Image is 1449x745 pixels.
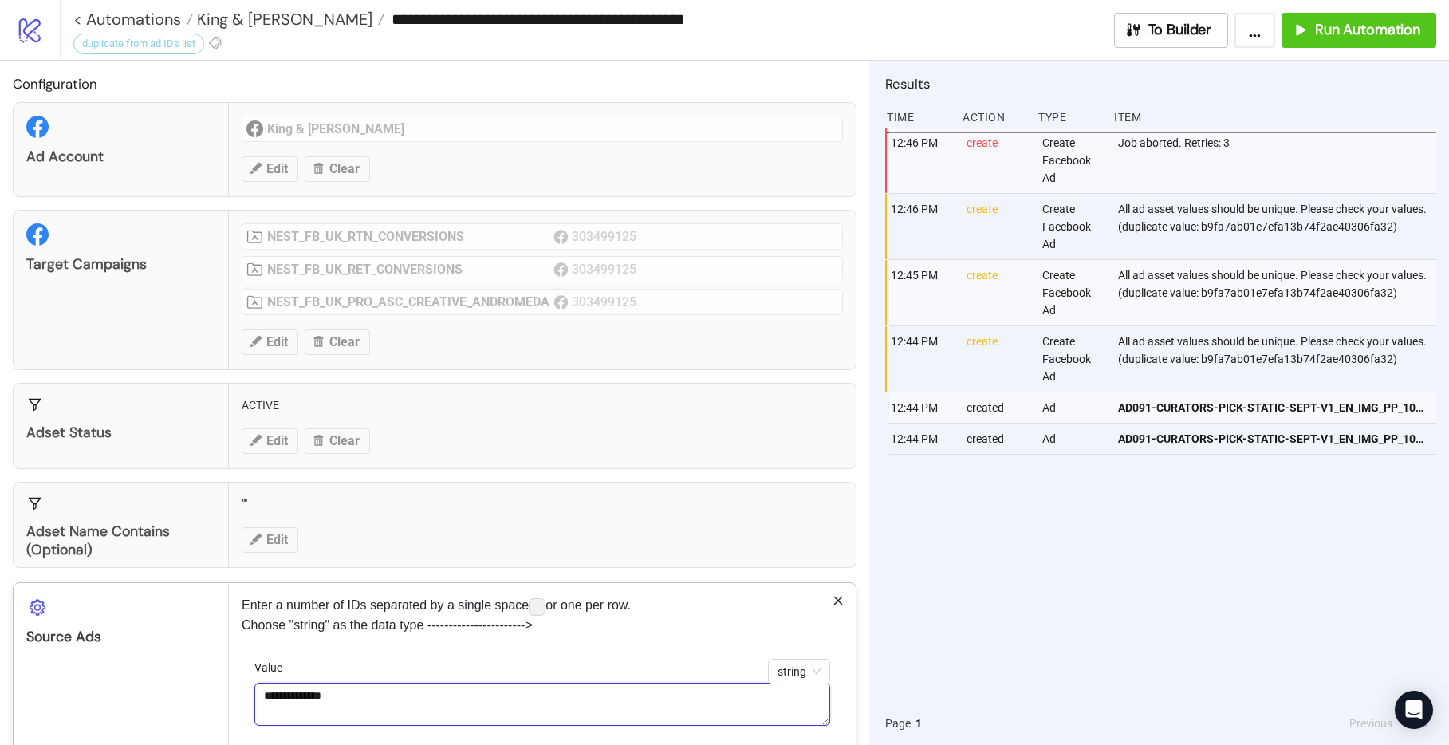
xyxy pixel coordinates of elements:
a: AD091-CURATORS-PICK-STATIC-SEPT-V1_EN_IMG_PP_10092025_ALLG_CC_SC3_USP10_INTERIORS [1118,424,1429,454]
button: ... [1234,13,1275,48]
div: Ad [1041,424,1105,454]
div: Item [1112,102,1436,132]
span: AD091-CURATORS-PICK-STATIC-SEPT-V1_EN_IMG_PP_10092025_ALLG_CC_SC3_USP10_INTERIORS [1118,430,1429,447]
a: < Automations [73,11,193,27]
div: created [965,424,1030,454]
div: 12:44 PM [889,392,954,423]
div: Ad [1041,392,1105,423]
h2: Results [885,73,1436,94]
div: Create Facebook Ad [1041,128,1105,193]
div: All ad asset values should be unique. Please check your values.(duplicate value: b9fa7ab01e7efa13... [1116,260,1440,325]
div: Create Facebook Ad [1041,194,1105,259]
div: created [965,392,1030,423]
span: string [778,660,821,684]
p: Enter a number of IDs separated by a single space or one per row. Choose "string" as the data typ... [242,596,843,634]
span: To Builder [1148,21,1212,39]
textarea: Value [254,683,830,726]
button: Previous [1345,715,1397,732]
div: All ad asset values should be unique. Please check your values.(duplicate value: b9fa7ab01e7efa13... [1116,194,1440,259]
div: duplicate from ad IDs list [73,34,204,54]
button: 1 [911,715,927,732]
div: Source Ads [26,628,215,646]
span: King & [PERSON_NAME] [193,9,372,30]
div: create [965,260,1030,325]
div: All ad asset values should be unique. Please check your values.(duplicate value: b9fa7ab01e7efa13... [1116,326,1440,392]
span: Page [885,715,911,732]
div: 12:46 PM [889,128,954,193]
div: 12:46 PM [889,194,954,259]
div: create [965,194,1030,259]
div: Type [1037,102,1101,132]
div: 12:44 PM [889,326,954,392]
div: create [965,326,1030,392]
label: Value [254,659,293,676]
button: Run Automation [1282,13,1436,48]
a: King & [PERSON_NAME] [193,11,384,27]
div: Create Facebook Ad [1041,260,1105,325]
div: create [965,128,1030,193]
span: Run Automation [1315,21,1420,39]
div: Job aborted. Retries: 3 [1116,128,1440,193]
div: Create Facebook Ad [1041,326,1105,392]
div: 12:44 PM [889,424,954,454]
div: Open Intercom Messenger [1395,691,1433,729]
h2: Configuration [13,73,856,94]
span: AD091-CURATORS-PICK-STATIC-SEPT-V1_EN_IMG_PP_10092025_ALLG_CC_SC3_USP10_INTERIORS [1118,399,1429,416]
div: Action [961,102,1026,132]
span: close [833,595,844,606]
button: To Builder [1114,13,1229,48]
a: AD091-CURATORS-PICK-STATIC-SEPT-V1_EN_IMG_PP_10092025_ALLG_CC_SC3_USP10_INTERIORS [1118,392,1429,423]
div: Time [885,102,950,132]
div: 12:45 PM [889,260,954,325]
